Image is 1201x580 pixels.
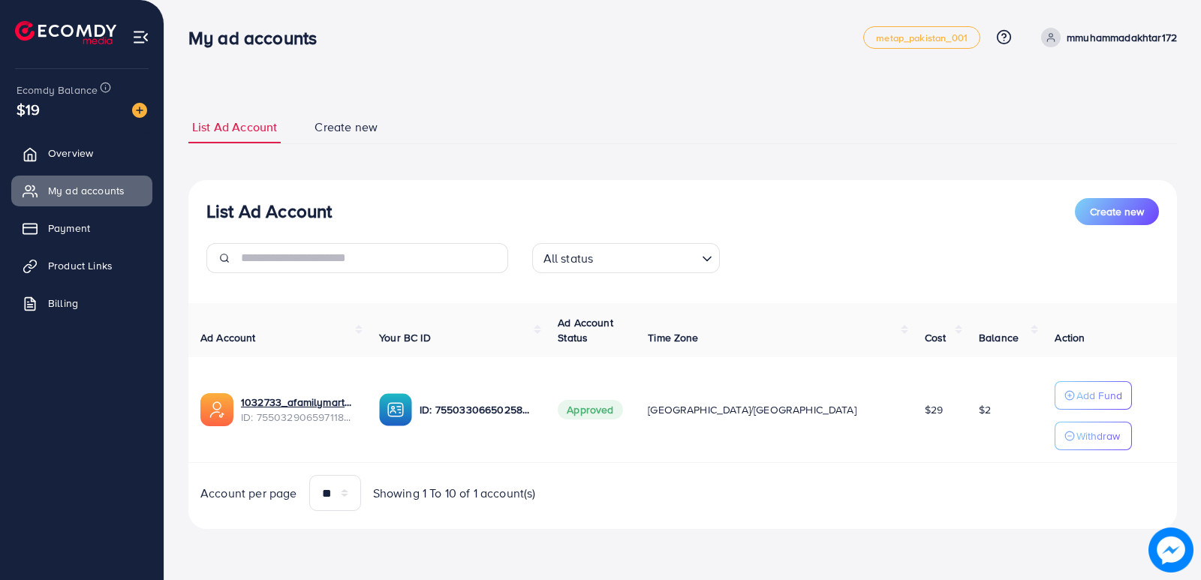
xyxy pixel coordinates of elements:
[532,243,720,273] div: Search for option
[48,183,125,198] span: My ad accounts
[1090,204,1144,219] span: Create new
[1075,198,1159,225] button: Create new
[48,146,93,161] span: Overview
[48,258,113,273] span: Product Links
[540,248,597,269] span: All status
[15,21,116,44] img: logo
[48,221,90,236] span: Payment
[648,402,856,417] span: [GEOGRAPHIC_DATA]/[GEOGRAPHIC_DATA]
[648,330,698,345] span: Time Zone
[379,330,431,345] span: Your BC ID
[1035,28,1177,47] a: mmuhammadakhtar172
[200,393,233,426] img: ic-ads-acc.e4c84228.svg
[597,245,695,269] input: Search for option
[132,29,149,46] img: menu
[979,330,1019,345] span: Balance
[200,485,297,502] span: Account per page
[11,176,152,206] a: My ad accounts
[11,288,152,318] a: Billing
[206,200,332,222] h3: List Ad Account
[863,26,980,49] a: metap_pakistan_001
[373,485,536,502] span: Showing 1 To 10 of 1 account(s)
[558,315,613,345] span: Ad Account Status
[11,138,152,168] a: Overview
[1055,330,1085,345] span: Action
[17,83,98,98] span: Ecomdy Balance
[925,402,943,417] span: $29
[876,33,968,43] span: metap_pakistan_001
[241,395,355,425] div: <span class='underline'>1032733_afamilymart_1757948609782</span></br>7550329065971187719
[17,98,40,120] span: $19
[558,400,622,419] span: Approved
[200,330,256,345] span: Ad Account
[192,119,277,136] span: List Ad Account
[1055,381,1132,410] button: Add Fund
[241,395,355,410] a: 1032733_afamilymart_1757948609782
[1055,422,1132,450] button: Withdraw
[1076,386,1122,404] p: Add Fund
[1067,29,1177,47] p: mmuhammadakhtar172
[188,27,329,49] h3: My ad accounts
[315,119,378,136] span: Create new
[11,213,152,243] a: Payment
[979,402,991,417] span: $2
[379,393,412,426] img: ic-ba-acc.ded83a64.svg
[925,330,947,345] span: Cost
[420,401,534,419] p: ID: 7550330665025880072
[11,251,152,281] a: Product Links
[132,103,147,118] img: image
[241,410,355,425] span: ID: 7550329065971187719
[1148,527,1193,572] img: image
[1076,427,1120,445] p: Withdraw
[48,296,78,311] span: Billing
